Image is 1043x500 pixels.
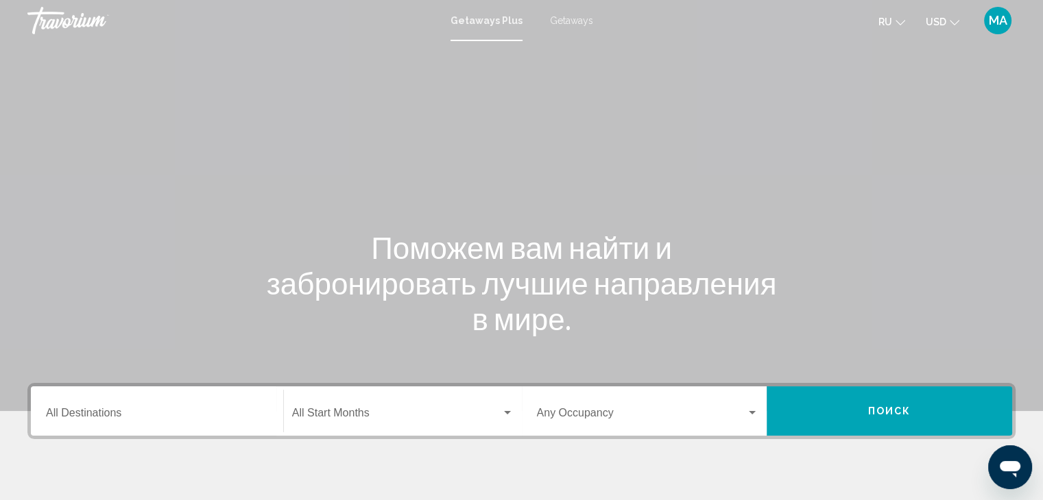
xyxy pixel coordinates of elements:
iframe: Кнопка запуска окна обмена сообщениями [988,445,1032,489]
button: Change language [878,12,905,32]
span: MA [989,14,1007,27]
button: Поиск [767,386,1012,436]
span: USD [926,16,946,27]
button: User Menu [980,6,1016,35]
button: Change currency [926,12,959,32]
a: Getaways [550,15,593,26]
a: Getaways Plus [451,15,523,26]
h1: Поможем вам найти и забронировать лучшие направления в мире. [265,229,779,336]
a: Travorium [27,7,437,34]
span: ru [878,16,892,27]
span: Поиск [868,406,911,417]
div: Search widget [31,386,1012,436]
